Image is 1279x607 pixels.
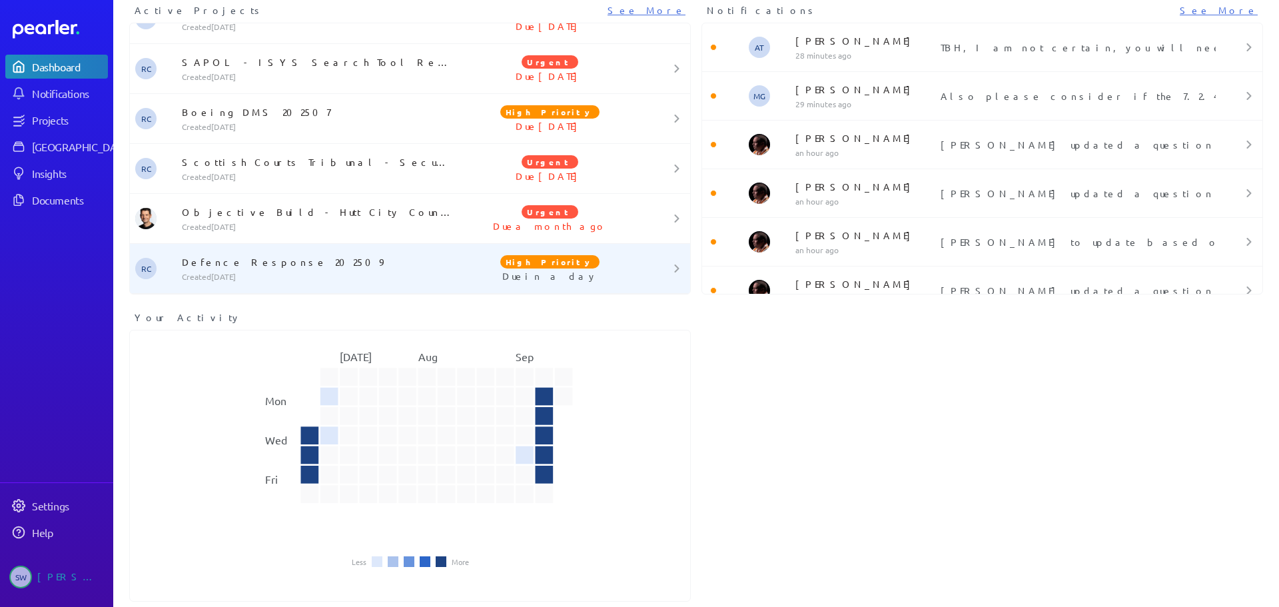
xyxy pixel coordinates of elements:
img: James Layton [135,208,157,229]
p: [PERSON_NAME] [795,34,935,47]
p: [PERSON_NAME] [795,83,935,96]
p: TBH, I am not certain, you will need to ask the BU what they are doing for our Nexus customers. I... [941,41,1210,54]
div: Insights [32,167,107,180]
li: More [452,558,469,566]
p: 28 minutes ago [795,50,935,61]
p: Created [DATE] [182,121,457,132]
p: Created [DATE] [182,271,457,282]
p: [PERSON_NAME] updated a question [941,138,1210,151]
text: Wed [265,433,287,446]
p: [PERSON_NAME] [795,229,935,242]
p: an hour ago [795,196,935,207]
span: High Priority [500,255,600,269]
p: Boeing DMS 202507 [182,105,457,119]
a: Dashboard [5,55,108,79]
span: Urgent [522,205,578,219]
p: Also please consider if the 7.2.4 response should have similar changes. That's about where someth... [941,89,1210,103]
span: Michael Grimwade [749,85,770,107]
div: Dashboard [32,60,107,73]
a: Projects [5,108,108,132]
a: Help [5,520,108,544]
span: Active Projects [135,3,264,17]
p: Due [DATE] [457,119,643,133]
span: Notifications [707,3,817,17]
span: Urgent [522,55,578,69]
div: Projects [32,113,107,127]
span: Urgent [522,155,578,169]
a: See More [608,3,685,17]
a: See More [1180,3,1258,17]
text: Sep [516,350,534,363]
text: [DATE] [340,350,372,363]
span: Steve Whittington [9,566,32,588]
span: Robert Craig [135,258,157,279]
p: Created [DATE] [182,21,457,32]
img: Ryan Baird [749,231,770,253]
text: Mon [265,394,286,407]
div: Notifications [32,87,107,100]
div: [PERSON_NAME] [37,566,104,588]
div: Documents [32,193,107,207]
img: Ryan Baird [749,183,770,204]
span: High Priority [500,105,600,119]
p: Created [DATE] [182,171,457,182]
p: Due a month ago [457,219,643,233]
p: [PERSON_NAME] [795,131,935,145]
img: Ryan Baird [749,134,770,155]
img: Ryan Baird [749,280,770,301]
p: Due [DATE] [457,19,643,33]
p: [PERSON_NAME] updated a question [941,187,1210,200]
p: Due [DATE] [457,69,643,83]
p: Scottish Courts Tribunal - Security Questions [182,155,457,169]
span: Your Activity [135,310,242,324]
p: [PERSON_NAME] updated a question [941,284,1210,297]
p: SAPOL - ISYS Search Tool Replacement - POL2025-602 [182,55,457,69]
span: Anthony Turco [749,37,770,58]
div: [GEOGRAPHIC_DATA] [32,140,131,153]
a: Notifications [5,81,108,105]
p: an hour ago [795,147,935,158]
p: [PERSON_NAME] [795,180,935,193]
span: Robert Craig [135,158,157,179]
div: Help [32,526,107,539]
a: Settings [5,494,108,518]
a: Insights [5,161,108,185]
text: Aug [418,350,438,363]
a: Dashboard [13,20,108,39]
p: Created [DATE] [182,71,457,82]
p: Defence Response 202509 [182,255,457,269]
p: Due [DATE] [457,169,643,183]
p: 29 minutes ago [795,99,935,109]
span: Robert Craig [135,58,157,79]
div: Settings [32,499,107,512]
p: Created [DATE] [182,221,457,232]
span: Robert Craig [135,108,157,129]
p: an hour ago [795,245,935,255]
p: an hour ago [795,293,935,304]
a: SW[PERSON_NAME] [5,560,108,594]
a: [GEOGRAPHIC_DATA] [5,135,108,159]
p: Due in a day [457,269,643,283]
p: Objective Build - Hutt City Council [182,205,457,219]
p: [PERSON_NAME] [795,277,935,291]
text: Fri [265,472,278,486]
li: Less [352,558,366,566]
p: [PERSON_NAME] to update based on another response about security metadata and destruction [941,235,1210,249]
a: Documents [5,188,108,212]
